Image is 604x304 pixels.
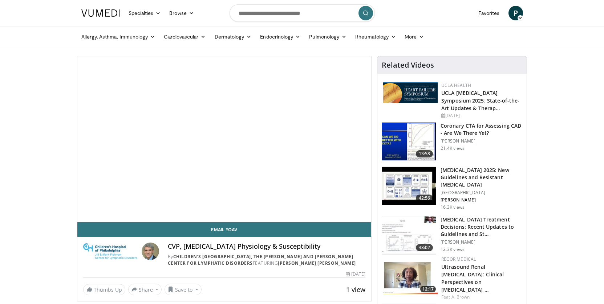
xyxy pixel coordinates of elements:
a: UCLA Health [441,82,471,88]
a: Ultrasound Renal [MEDICAL_DATA]: Clinical Perspectives on [MEDICAL_DATA] … [441,263,504,293]
a: [PERSON_NAME] [317,260,356,266]
img: 6f79f02c-3240-4454-8beb-49f61d478177.150x105_q85_crop-smart_upscale.jpg [382,216,436,254]
span: 12:17 [420,286,436,292]
h3: [MEDICAL_DATA] Treatment Decisions: Recent Updates to Guidelines and St… [441,216,522,238]
img: 0682476d-9aca-4ba2-9755-3b180e8401f5.png.150x105_q85_autocrop_double_scale_upscale_version-0.2.png [383,82,438,103]
img: Avatar [142,243,159,260]
h4: CVP, [MEDICAL_DATA] Physiology & Susceptibility [168,243,365,251]
a: 12:17 [383,256,438,294]
span: 13:58 [416,150,433,157]
a: Recor Medical [441,256,476,262]
a: A. Brown [451,294,470,300]
a: [PERSON_NAME] [278,260,316,266]
p: [PERSON_NAME] [441,239,522,245]
a: Pulmonology [305,29,351,44]
p: [GEOGRAPHIC_DATA] [441,190,522,196]
p: 12.3K views [441,247,465,252]
div: By FEATURING , [168,253,365,267]
video-js: Video Player [77,56,372,222]
h4: Related Videos [382,61,434,69]
a: Dermatology [210,29,256,44]
a: Endocrinology [256,29,305,44]
img: Children’s Hospital of Philadelphia, The Jill and Mark Fishman Center for Lymphatic Disorders [83,243,139,260]
a: Specialties [124,6,165,20]
button: Share [128,284,162,295]
a: Email Yoav [77,222,372,237]
a: Allergy, Asthma, Immunology [77,29,160,44]
p: 16.3K views [441,204,465,210]
a: 42:56 [MEDICAL_DATA] 2025: New Guidelines and Resistant [MEDICAL_DATA] [GEOGRAPHIC_DATA] [PERSON_... [382,167,522,210]
img: 280bcb39-0f4e-42eb-9c44-b41b9262a277.150x105_q85_crop-smart_upscale.jpg [382,167,436,205]
img: VuMedi Logo [81,9,120,17]
span: 1 view [346,285,365,294]
div: Feat. [441,294,521,300]
a: P [508,6,523,20]
div: [DATE] [441,112,521,119]
a: 13:58 Coronary CTA for Assessing CAD - Are We There Yet? [PERSON_NAME] 21.4K views [382,122,522,161]
span: 42:56 [416,195,433,202]
img: db5eb954-b69d-40f8-a012-f5d3258e0349.150x105_q85_crop-smart_upscale.jpg [383,256,438,294]
h3: [MEDICAL_DATA] 2025: New Guidelines and Resistant [MEDICAL_DATA] [441,167,522,188]
button: Save to [165,284,202,295]
p: [PERSON_NAME] [441,138,522,144]
a: Favorites [474,6,504,20]
a: Rheumatology [351,29,400,44]
a: Thumbs Up [83,284,125,295]
a: UCLA [MEDICAL_DATA] Symposium 2025: State-of-the-Art Updates & Therap… [441,89,519,112]
a: 33:02 [MEDICAL_DATA] Treatment Decisions: Recent Updates to Guidelines and St… [PERSON_NAME] 12.3... [382,216,522,255]
p: [PERSON_NAME] [441,197,522,203]
img: 34b2b9a4-89e5-4b8c-b553-8a638b61a706.150x105_q85_crop-smart_upscale.jpg [382,123,436,160]
div: [DATE] [346,271,365,277]
input: Search topics, interventions [230,4,375,22]
p: 21.4K views [441,145,465,151]
a: Children’s [GEOGRAPHIC_DATA], The [PERSON_NAME] and [PERSON_NAME] Center for Lymphatic Disorders [168,253,353,266]
a: Cardiovascular [159,29,210,44]
a: More [400,29,428,44]
span: 33:02 [416,244,433,251]
a: Browse [165,6,198,20]
h3: Coronary CTA for Assessing CAD - Are We There Yet? [441,122,522,137]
